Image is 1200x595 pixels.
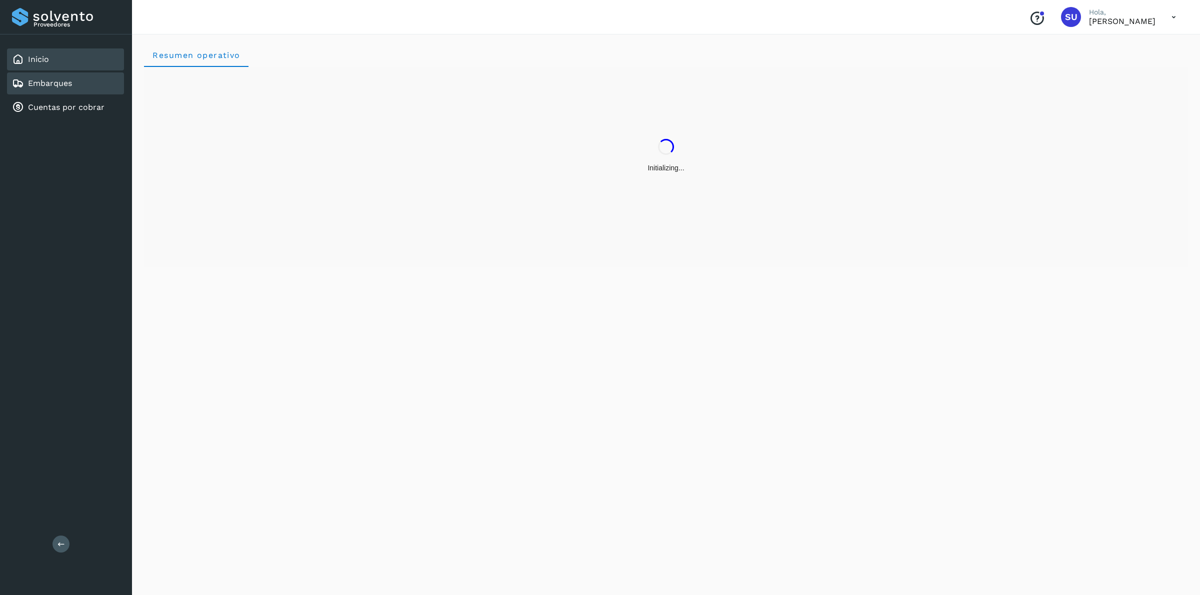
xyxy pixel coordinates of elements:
[28,78,72,88] a: Embarques
[1089,8,1155,16] p: Hola,
[28,102,104,112] a: Cuentas por cobrar
[7,96,124,118] div: Cuentas por cobrar
[7,72,124,94] div: Embarques
[1089,16,1155,26] p: Sayra Ugalde
[33,21,120,28] p: Proveedores
[7,48,124,70] div: Inicio
[28,54,49,64] a: Inicio
[152,50,240,60] span: Resumen operativo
